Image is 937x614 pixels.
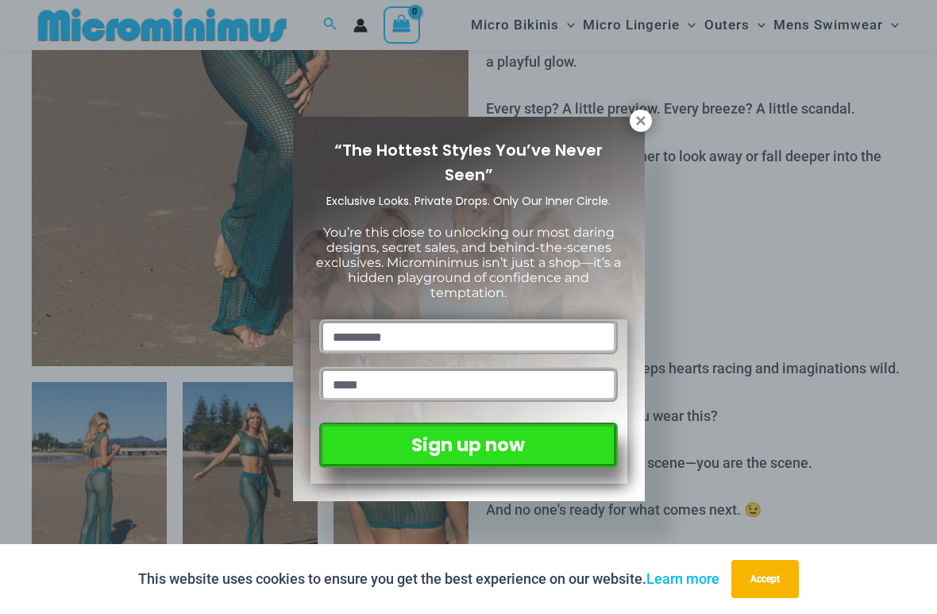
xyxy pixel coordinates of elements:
[316,225,621,301] span: You’re this close to unlocking our most daring designs, secret sales, and behind-the-scenes exclu...
[731,560,799,598] button: Accept
[326,193,611,209] span: Exclusive Looks. Private Drops. Only Our Inner Circle.
[646,570,719,587] a: Learn more
[334,139,603,186] span: “The Hottest Styles You’ve Never Seen”
[630,110,652,132] button: Close
[138,567,719,591] p: This website uses cookies to ensure you get the best experience on our website.
[319,423,617,468] button: Sign up now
